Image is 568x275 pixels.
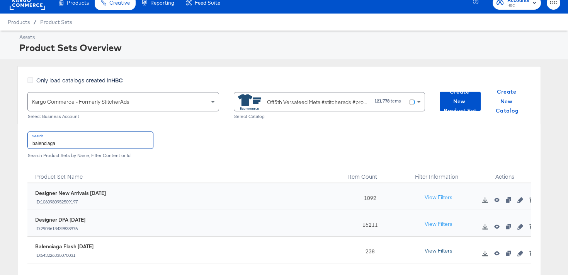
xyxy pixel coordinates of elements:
span: Create New Catalog [490,87,525,116]
span: / [30,19,40,25]
div: Search Product Sets by Name, Filter Content or Id [27,153,531,158]
div: Actions [478,164,531,183]
span: Products [8,19,30,25]
div: ID: 2903613439838976 [35,226,85,231]
div: items [374,98,401,104]
div: ID: 643226335070031 [35,253,94,258]
div: Toggle SortBy [27,164,342,183]
div: Product Sets Overview [19,41,558,54]
button: View Filters [419,217,458,231]
div: Filter Information [395,164,478,183]
span: Only load catalogs created in [36,76,123,84]
div: Assets [19,34,558,41]
div: Toggle SortBy [342,164,395,183]
button: Create New Catalog [487,92,528,111]
div: Select Catalog [234,114,425,119]
div: 16211 [342,210,395,237]
div: Balenciaga Flash [DATE] [35,243,94,250]
div: Designer New Arrivals [DATE] [35,190,106,197]
div: Product Set Name [27,164,342,183]
button: View Filters [419,191,458,205]
button: Create New Product Set [440,92,481,111]
div: 1092 [342,183,395,210]
input: Search product sets [28,132,153,149]
div: Off5th Versafeed Meta #stitcherads #product-catalog #keep [267,98,369,106]
div: 238 [342,237,395,263]
div: ID: 1060980952509197 [35,199,106,205]
strong: HBC [111,76,123,84]
span: Kargo Commerce - Formerly StitcherAds [32,98,129,105]
span: Create New Product Set [443,87,478,116]
span: HBC [507,3,529,9]
a: Product Sets [40,19,72,25]
button: View Filters [419,244,458,258]
div: Select Business Account [27,114,219,119]
strong: 121,778 [374,98,389,104]
div: Item Count [342,164,395,183]
div: Designer DPA [DATE] [35,216,85,224]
